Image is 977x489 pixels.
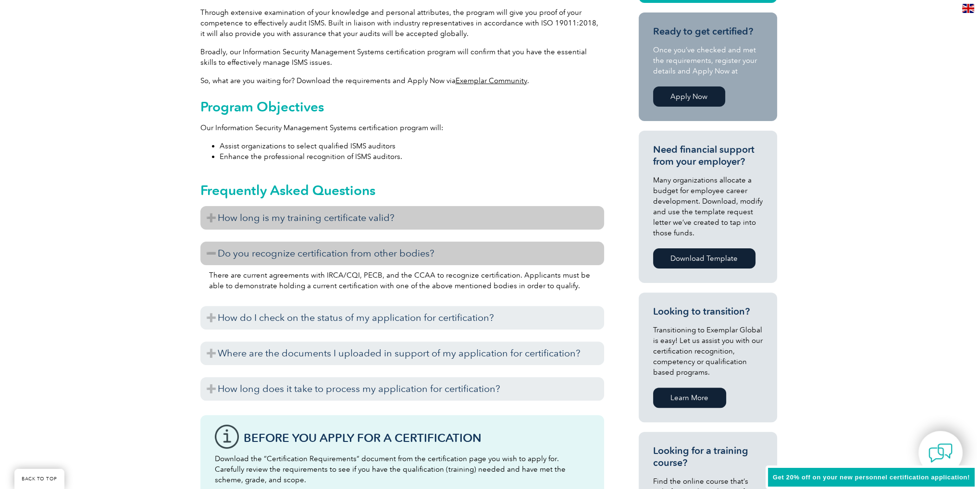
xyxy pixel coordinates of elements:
[653,325,763,378] p: Transitioning to Exemplar Global is easy! Let us assist you with our certification recognition, c...
[653,144,763,168] h3: Need financial support from your employer?
[244,432,590,444] h3: Before You Apply For a Certification
[209,270,595,291] p: There are current agreements with IRCA/CQI, PECB, and the CCAA to recognize certification. Applic...
[200,122,604,133] p: Our Information Security Management Systems certification program will:
[220,151,604,162] li: Enhance the professional recognition of ISMS auditors.
[456,76,527,85] a: Exemplar Community
[200,7,604,39] p: Through extensive examination of your knowledge and personal attributes, the program will give yo...
[200,183,604,198] h2: Frequently Asked Questions
[200,306,604,330] h3: How do I check on the status of my application for certification?
[962,4,974,13] img: en
[200,47,604,68] p: Broadly, our Information Security Management Systems certification program will confirm that you ...
[653,175,763,238] p: Many organizations allocate a budget for employee career development. Download, modify and use th...
[653,86,725,107] a: Apply Now
[200,206,604,230] h3: How long is my training certificate valid?
[653,25,763,37] h3: Ready to get certified?
[653,248,755,269] a: Download Template
[200,99,604,114] h2: Program Objectives
[200,75,604,86] p: So, what are you waiting for? Download the requirements and Apply Now via .
[653,45,763,76] p: Once you’ve checked and met the requirements, register your details and Apply Now at
[653,445,763,469] h3: Looking for a training course?
[200,342,604,365] h3: Where are the documents I uploaded in support of my application for certification?
[14,469,64,489] a: BACK TO TOP
[220,141,604,151] li: Assist organizations to select qualified ISMS auditors
[653,306,763,318] h3: Looking to transition?
[653,388,726,408] a: Learn More
[200,242,604,265] h3: Do you recognize certification from other bodies?
[928,441,952,465] img: contact-chat.png
[215,453,590,485] p: Download the “Certification Requirements” document from the certification page you wish to apply ...
[773,474,970,481] span: Get 20% off on your new personnel certification application!
[200,377,604,401] h3: How long does it take to process my application for certification?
